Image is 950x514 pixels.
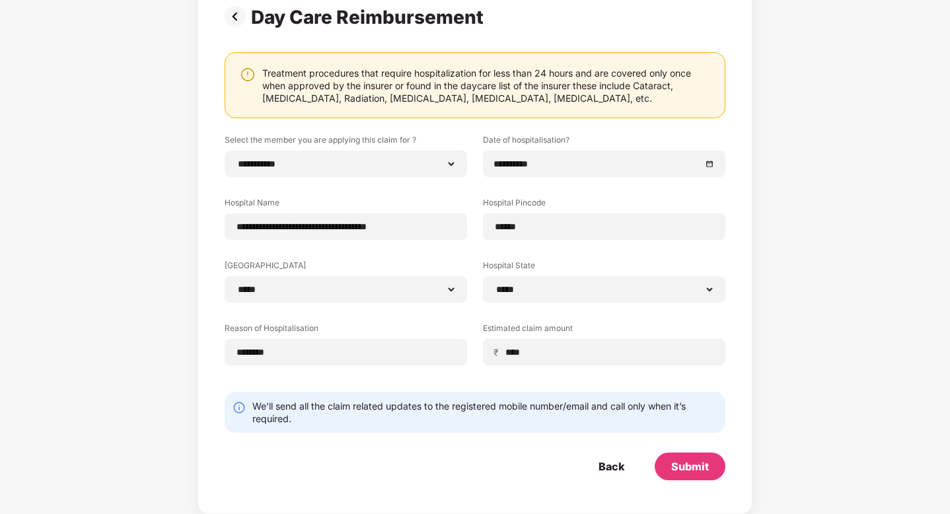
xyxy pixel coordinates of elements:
[493,346,504,359] span: ₹
[225,6,251,27] img: svg+xml;base64,PHN2ZyBpZD0iUHJldi0zMngzMiIgeG1sbnM9Imh0dHA6Ly93d3cudzMub3JnLzIwMDAvc3ZnIiB3aWR0aD...
[483,134,725,151] label: Date of hospitalisation?
[483,322,725,339] label: Estimated claim amount
[233,401,246,414] img: svg+xml;base64,PHN2ZyBpZD0iSW5mby0yMHgyMCIgeG1sbnM9Imh0dHA6Ly93d3cudzMub3JnLzIwMDAvc3ZnIiB3aWR0aD...
[225,197,467,213] label: Hospital Name
[483,260,725,276] label: Hospital State
[599,459,624,474] div: Back
[225,322,467,339] label: Reason of Hospitalisation
[262,67,712,104] div: Treatment procedures that require hospitalization for less than 24 hours and are covered only onc...
[671,459,709,474] div: Submit
[240,67,256,83] img: svg+xml;base64,PHN2ZyBpZD0iV2FybmluZ18tXzI0eDI0IiBkYXRhLW5hbWU9Ildhcm5pbmcgLSAyNHgyNCIgeG1sbnM9Im...
[252,400,717,425] div: We’ll send all the claim related updates to the registered mobile number/email and call only when...
[251,6,489,28] div: Day Care Reimbursement
[225,134,467,151] label: Select the member you are applying this claim for ?
[225,260,467,276] label: [GEOGRAPHIC_DATA]
[483,197,725,213] label: Hospital Pincode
